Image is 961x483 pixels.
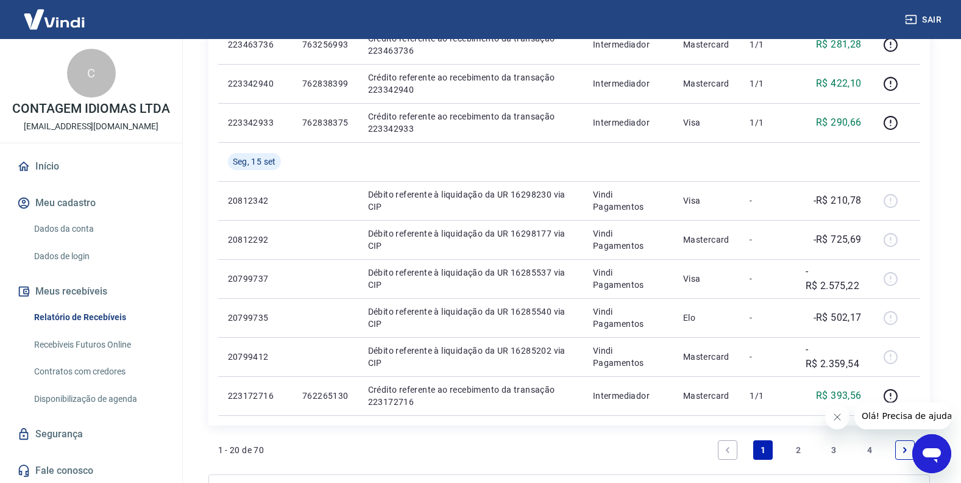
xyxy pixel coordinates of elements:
p: - [750,351,785,363]
p: Vindi Pagamentos [593,227,664,252]
p: 1/1 [750,38,785,51]
p: Visa [683,195,731,207]
a: Dados de login [29,244,168,269]
p: 763256993 [302,38,349,51]
p: Débito referente à liquidação da UR 16285202 via CIP [368,345,573,369]
iframe: Botão para abrir a janela de mensagens [912,434,951,473]
a: Recebíveis Futuros Online [29,332,168,357]
p: -R$ 2.575,22 [806,264,862,293]
p: Mastercard [683,38,731,51]
button: Meu cadastro [15,190,168,216]
p: Visa [683,273,731,285]
p: Crédito referente ao recebimento da transação 223172716 [368,384,573,408]
p: Intermediador [593,38,664,51]
a: Segurança [15,421,168,448]
span: Olá! Precisa de ajuda? [7,9,102,18]
p: 223463736 [228,38,283,51]
p: 20799737 [228,273,283,285]
p: -R$ 210,78 [814,193,862,208]
p: - [750,195,785,207]
p: CONTAGEM IDIOMAS LTDA [12,102,170,115]
p: -R$ 2.359,54 [806,342,862,371]
p: 762838399 [302,77,349,90]
p: Mastercard [683,77,731,90]
p: 1 - 20 de 70 [218,444,264,456]
p: Vindi Pagamentos [593,267,664,291]
p: 223172716 [228,390,283,402]
p: 20799735 [228,312,283,324]
p: 223342940 [228,77,283,90]
button: Sair [902,9,946,31]
p: Intermediador [593,116,664,129]
a: Page 1 is your current page [753,440,773,460]
iframe: Fechar mensagem [825,405,849,429]
p: Débito referente à liquidação da UR 16285540 via CIP [368,306,573,330]
p: 762265130 [302,390,349,402]
span: Seg, 15 set [233,156,276,168]
p: 1/1 [750,390,785,402]
p: Crédito referente ao recebimento da transação 223342933 [368,110,573,135]
p: R$ 281,28 [816,37,862,52]
p: R$ 290,66 [816,115,862,130]
p: Visa [683,116,731,129]
a: Page 3 [824,440,844,460]
a: Page 2 [789,440,808,460]
p: 1/1 [750,77,785,90]
a: Disponibilização de agenda [29,387,168,412]
a: Page 4 [860,440,879,460]
a: Next page [895,440,915,460]
p: Vindi Pagamentos [593,188,664,213]
p: Débito referente à liquidação da UR 16298230 via CIP [368,188,573,213]
p: 223342933 [228,116,283,129]
a: Previous page [718,440,737,460]
a: Dados da conta [29,216,168,241]
p: Intermediador [593,77,664,90]
p: - [750,312,785,324]
p: 1/1 [750,116,785,129]
p: Vindi Pagamentos [593,306,664,330]
p: Mastercard [683,390,731,402]
img: Vindi [15,1,94,38]
ul: Pagination [713,435,920,465]
p: 20812292 [228,234,283,246]
p: -R$ 502,17 [814,310,862,325]
a: Relatório de Recebíveis [29,305,168,330]
p: Intermediador [593,390,664,402]
div: C [67,49,116,98]
p: Débito referente à liquidação da UR 16285537 via CIP [368,267,573,291]
p: [EMAIL_ADDRESS][DOMAIN_NAME] [24,120,158,133]
p: Vindi Pagamentos [593,345,664,369]
p: Mastercard [683,351,731,363]
p: -R$ 725,69 [814,232,862,247]
p: - [750,273,785,285]
a: Contratos com credores [29,359,168,384]
p: - [750,234,785,246]
p: 762838375 [302,116,349,129]
p: 20812342 [228,195,283,207]
p: Mastercard [683,234,731,246]
p: Elo [683,312,731,324]
p: R$ 422,10 [816,76,862,91]
p: R$ 393,56 [816,388,862,403]
iframe: Mensagem da empresa [854,402,951,429]
p: Crédito referente ao recebimento da transação 223342940 [368,71,573,96]
p: Crédito referente ao recebimento da transação 223463736 [368,32,573,57]
button: Meus recebíveis [15,278,168,305]
p: Débito referente à liquidação da UR 16298177 via CIP [368,227,573,252]
p: 20799412 [228,351,283,363]
a: Início [15,153,168,180]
